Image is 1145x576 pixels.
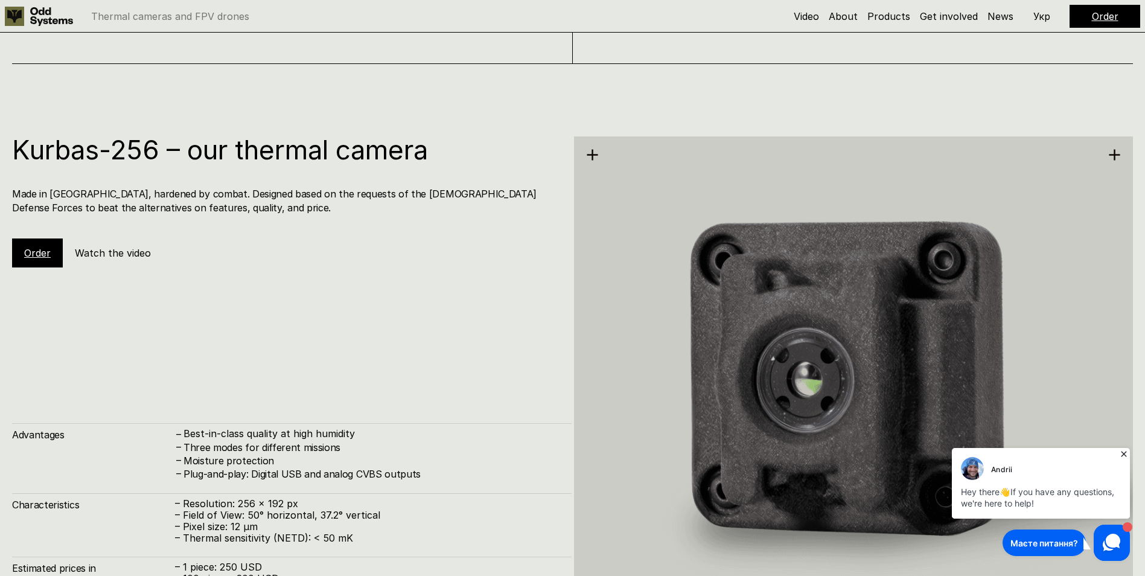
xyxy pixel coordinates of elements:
[1033,11,1050,21] p: Укр
[1092,10,1118,22] a: Order
[794,10,819,22] a: Video
[175,510,560,521] p: – Field of View: 50° horizontal, 37.2° vertical
[12,187,560,214] h4: Made in [GEOGRAPHIC_DATA], hardened by combat. Designed based on the requests of the [DEMOGRAPHIC...
[183,441,560,454] h4: Three modes for different missions
[12,428,175,441] h4: Advantages
[75,246,151,260] h5: Watch the video
[12,136,560,163] h1: Kurbas-256 – our thermal camera
[920,10,978,22] a: Get involved
[175,533,560,544] p: – Thermal sensitivity (NETD): < 50 mK
[176,427,181,440] h4: –
[175,562,560,573] p: – 1 piece: 250 USD
[949,444,1133,564] iframe: HelpCrunch
[176,440,181,453] h4: –
[183,428,560,440] p: Best-in-class quality at high humidity
[12,498,175,511] h4: Characteristics
[987,10,1013,22] a: News
[175,498,560,510] p: – Resolution: 256 x 192 px
[176,467,181,480] h4: –
[867,10,910,22] a: Products
[183,454,560,467] h4: Moisture protection
[829,10,858,22] a: About
[176,453,181,467] h4: –
[175,521,560,533] p: – Pixel size: 12 µm
[91,11,249,21] p: Thermal cameras and FPV drones
[183,467,560,481] h4: Plug-and-play: Digital USB and analog CVBS outputs
[24,247,51,259] a: Order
